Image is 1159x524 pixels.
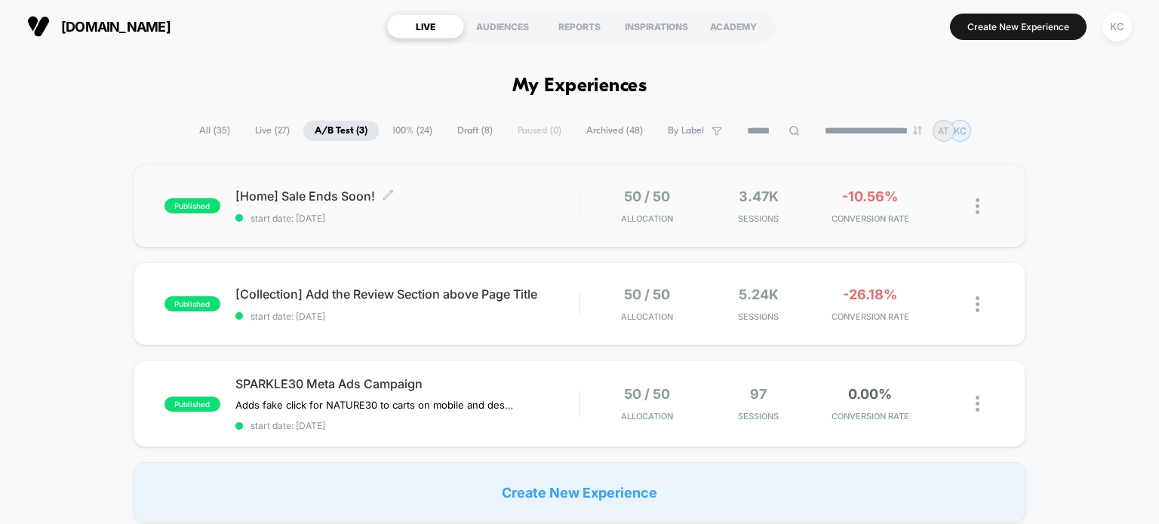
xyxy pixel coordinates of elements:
[446,121,504,141] span: Draft ( 8 )
[621,213,673,224] span: Allocation
[235,213,579,224] span: start date: [DATE]
[954,125,967,136] p: KC
[843,287,897,302] span: -26.18%
[387,14,464,38] div: LIVE
[27,15,50,38] img: Visually logo
[624,386,670,402] span: 50 / 50
[976,296,979,312] img: close
[235,399,515,411] span: Adds fake click for NATURE30 to carts on mobile and desktop and changes the DISCOUNT CODE text to...
[624,287,670,302] span: 50 / 50
[818,213,922,224] span: CONVERSION RATE
[621,311,673,322] span: Allocation
[739,188,779,204] span: 3.47k
[235,376,579,391] span: SPARKLE30 Meta Ads Campaign
[621,411,673,421] span: Allocation
[381,121,444,141] span: 100% ( 24 )
[1102,12,1132,41] div: KC
[235,420,579,431] span: start date: [DATE]
[848,386,892,402] span: 0.00%
[464,14,541,38] div: AUDIENCES
[512,75,647,97] h1: My Experiences
[235,287,579,302] span: [Collection] Add the Review Section above Page Title
[750,386,767,402] span: 97
[913,126,922,135] img: end
[624,188,670,204] span: 50 / 50
[235,188,579,204] span: [Home] Sale Ends Soon!
[244,121,301,141] span: Live ( 27 )
[938,125,949,136] p: AT
[61,19,171,35] span: [DOMAIN_NAME]
[976,396,979,412] img: close
[303,121,379,141] span: A/B Test ( 3 )
[818,411,922,421] span: CONVERSION RATE
[695,14,772,38] div: ACADEMY
[164,198,220,213] span: published
[164,296,220,311] span: published
[706,213,810,224] span: Sessions
[818,311,922,322] span: CONVERSION RATE
[706,311,810,322] span: Sessions
[950,14,1087,40] button: Create New Experience
[541,14,618,38] div: REPORTS
[575,121,654,141] span: Archived ( 48 )
[618,14,695,38] div: INSPIRATIONS
[739,287,779,302] span: 5.24k
[164,397,220,412] span: published
[668,125,704,136] span: By Label
[188,121,241,141] span: All ( 35 )
[23,14,175,38] button: [DOMAIN_NAME]
[235,311,579,322] span: start date: [DATE]
[842,188,898,204] span: -10.56%
[706,411,810,421] span: Sessions
[976,198,979,214] img: close
[134,462,1026,522] div: Create New Experience
[1098,11,1136,42] button: KC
